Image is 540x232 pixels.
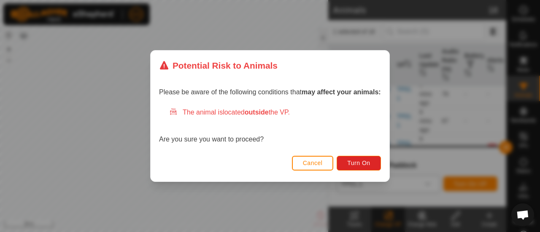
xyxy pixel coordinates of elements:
span: Please be aware of the following conditions that [159,88,381,96]
span: located the VP. [223,109,290,116]
span: Turn On [348,160,370,166]
button: Cancel [292,156,334,171]
strong: may affect your animals: [302,88,381,96]
span: Cancel [303,160,323,166]
div: The animal is [169,107,381,117]
button: Turn On [337,156,381,171]
div: Are you sure you want to proceed? [159,107,381,144]
div: Potential Risk to Animals [159,59,278,72]
strong: outside [245,109,269,116]
div: Open chat [511,203,534,226]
